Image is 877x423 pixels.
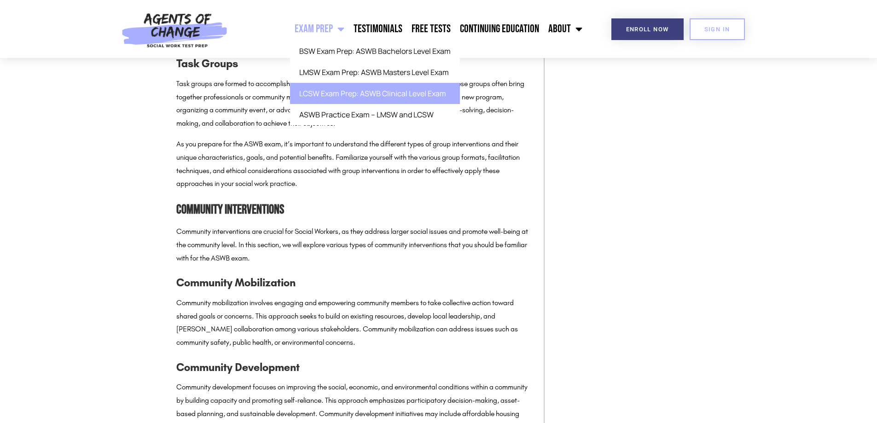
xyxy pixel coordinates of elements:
nav: Menu [232,17,587,41]
a: Enroll Now [611,18,684,40]
span: SIGN IN [704,26,730,32]
a: BSW Exam Prep: ASWB Bachelors Level Exam [290,41,460,62]
a: ASWB Practice Exam – LMSW and LCSW [290,104,460,125]
a: Free Tests [407,17,455,41]
h2: Community Interventions [176,200,534,220]
a: Testimonials [349,17,407,41]
h3: Task Groups [176,55,534,72]
h3: Community Development [176,359,534,376]
a: Continuing Education [455,17,544,41]
p: As you prepare for the ASWB exam, it’s important to understand the different types of group inter... [176,138,534,191]
p: Task groups are formed to accomplish specific tasks or projects within a defined timeframe. These... [176,77,534,130]
ul: Exam Prep [290,41,460,125]
p: Community mobilization involves engaging and empowering community members to take collective acti... [176,296,534,349]
a: SIGN IN [690,18,745,40]
a: LCSW Exam Prep: ASWB Clinical Level Exam [290,83,460,104]
h3: Community Mobilization [176,274,534,291]
span: Enroll Now [626,26,669,32]
a: LMSW Exam Prep: ASWB Masters Level Exam [290,62,460,83]
a: About [544,17,587,41]
p: Community interventions are crucial for Social Workers, as they address larger social issues and ... [176,225,534,265]
a: Exam Prep [290,17,349,41]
